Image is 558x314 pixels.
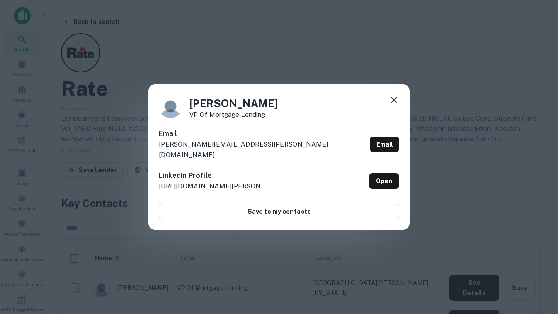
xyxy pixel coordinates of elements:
h4: [PERSON_NAME] [189,96,278,111]
img: 9c8pery4andzj6ohjkjp54ma2 [159,95,182,118]
a: Email [370,137,399,152]
p: [URL][DOMAIN_NAME][PERSON_NAME] [159,181,268,191]
iframe: Chat Widget [514,244,558,286]
p: [PERSON_NAME][EMAIL_ADDRESS][PERSON_NAME][DOMAIN_NAME] [159,139,366,160]
h6: Email [159,129,366,139]
button: Save to my contacts [159,204,399,219]
p: VP of Mortgage Lending [189,111,278,118]
a: Open [369,173,399,189]
h6: LinkedIn Profile [159,171,268,181]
